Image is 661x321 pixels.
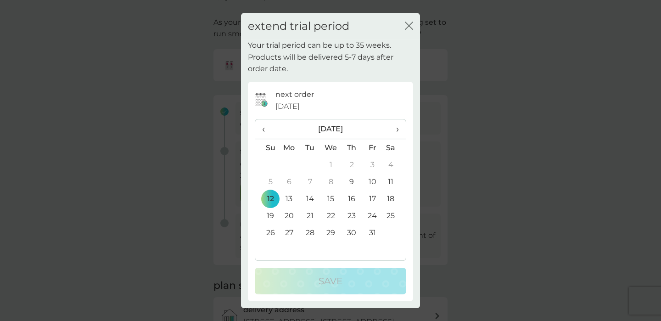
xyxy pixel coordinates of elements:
[342,173,362,190] td: 9
[383,190,406,207] td: 18
[255,268,406,294] button: Save
[390,119,399,139] span: ›
[262,119,272,139] span: ‹
[383,156,406,173] td: 4
[300,173,320,190] td: 7
[255,173,279,190] td: 5
[383,207,406,224] td: 25
[362,224,383,241] td: 31
[300,224,320,241] td: 28
[320,173,342,190] td: 8
[300,190,320,207] td: 14
[255,190,279,207] td: 12
[255,224,279,241] td: 26
[383,173,406,190] td: 11
[320,190,342,207] td: 15
[362,156,383,173] td: 3
[320,224,342,241] td: 29
[300,207,320,224] td: 21
[362,190,383,207] td: 17
[320,139,342,157] th: We
[342,224,362,241] td: 30
[383,139,406,157] th: Sa
[248,20,349,33] h2: extend trial period
[279,224,300,241] td: 27
[279,139,300,157] th: Mo
[342,156,362,173] td: 2
[362,207,383,224] td: 24
[255,139,279,157] th: Su
[319,274,342,288] p: Save
[342,139,362,157] th: Th
[279,119,383,139] th: [DATE]
[362,139,383,157] th: Fr
[279,190,300,207] td: 13
[342,190,362,207] td: 16
[320,207,342,224] td: 22
[275,101,300,113] span: [DATE]
[362,173,383,190] td: 10
[405,22,413,31] button: close
[248,39,413,75] p: Your trial period can be up to 35 weeks. Products will be delivered 5-7 days after order date.
[275,89,314,101] p: next order
[255,207,279,224] td: 19
[300,139,320,157] th: Tu
[320,156,342,173] td: 1
[279,173,300,190] td: 6
[342,207,362,224] td: 23
[279,207,300,224] td: 20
